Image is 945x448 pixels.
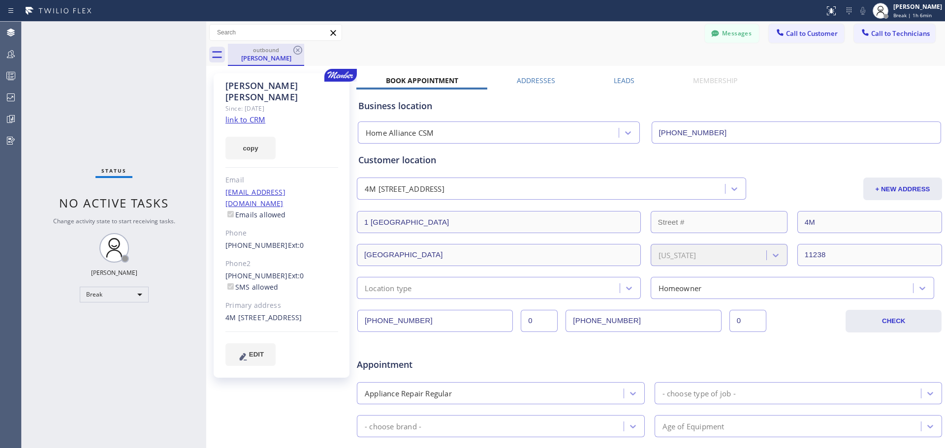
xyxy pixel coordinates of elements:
span: Change activity state to start receiving tasks. [53,217,175,225]
div: Primary address [225,300,338,311]
div: [PERSON_NAME] [PERSON_NAME] [225,80,338,103]
span: Ext: 0 [288,240,304,250]
label: Leads [614,76,634,85]
div: Homeowner [659,282,702,294]
button: copy [225,137,276,159]
input: Apt. # [797,211,942,233]
div: [PERSON_NAME] [893,2,942,11]
a: [PHONE_NUMBER] [225,240,288,250]
input: ZIP [797,244,942,266]
div: Customer location [358,153,941,167]
div: Email [225,175,338,186]
div: [PERSON_NAME] [91,269,137,277]
input: Search [210,25,342,40]
a: [PHONE_NUMBER] [225,271,288,280]
button: CHECK [846,310,942,332]
button: Call to Technicians [854,24,935,43]
input: Phone Number 2 [566,310,721,332]
input: Phone Number [357,310,513,332]
div: Home Alliance CSM [366,127,434,139]
span: Ext: 0 [288,271,304,280]
input: Phone Number [652,121,942,144]
div: - choose brand - [365,420,421,432]
div: 4M [STREET_ADDRESS] [225,312,338,324]
span: Call to Technicians [871,29,930,38]
div: outbound [229,46,303,54]
div: 4M [STREET_ADDRESS] [365,183,444,195]
input: SMS allowed [227,283,234,290]
label: Addresses [517,76,555,85]
div: Break [80,287,149,302]
div: Since: [DATE] [225,103,338,114]
button: Mute [856,4,870,18]
div: Age of Equipment [662,420,724,432]
input: Street # [651,211,787,233]
button: Messages [705,24,759,43]
a: link to CRM [225,115,265,124]
div: [PERSON_NAME] [229,54,303,62]
span: No active tasks [59,195,169,211]
div: Phone [225,228,338,239]
input: Ext. 2 [729,310,766,332]
span: EDIT [249,351,264,358]
input: Ext. [521,310,558,332]
input: Emails allowed [227,211,234,217]
input: City [357,244,641,266]
div: Appliance Repair Regular [365,388,452,399]
label: Membership [693,76,737,85]
div: Business location [358,99,941,113]
div: Erika Schmitt [229,44,303,65]
span: Appointment [357,358,551,371]
label: Emails allowed [225,210,286,219]
label: Book Appointment [386,76,458,85]
a: [EMAIL_ADDRESS][DOMAIN_NAME] [225,187,285,208]
div: Location type [365,282,412,294]
button: + NEW ADDRESS [863,178,942,200]
div: - choose type of job - [662,388,736,399]
span: Call to Customer [786,29,838,38]
button: EDIT [225,343,276,366]
label: SMS allowed [225,282,278,292]
div: Phone2 [225,258,338,269]
span: Break | 1h 6min [893,12,932,19]
input: Address [357,211,641,233]
button: Call to Customer [769,24,844,43]
span: Status [101,167,126,174]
